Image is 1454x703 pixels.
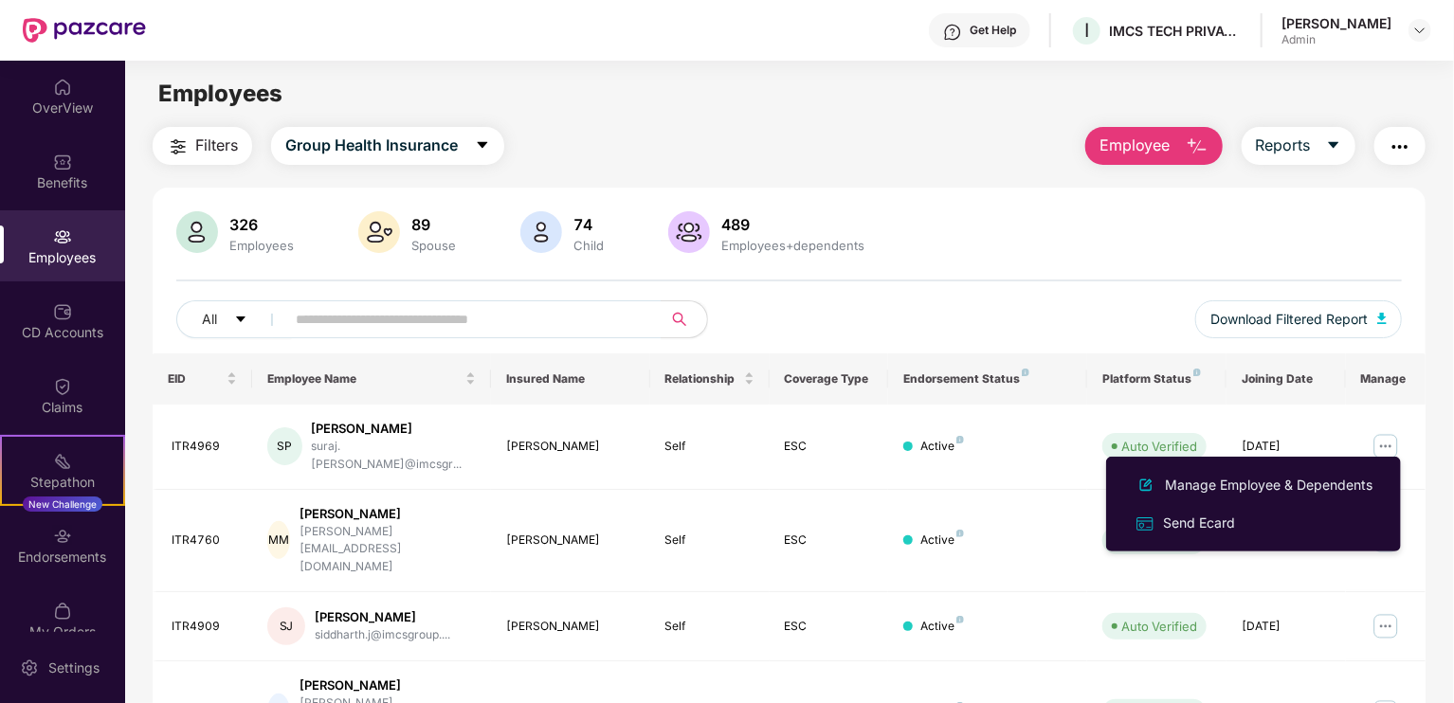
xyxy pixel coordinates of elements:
button: Group Health Insurancecaret-down [271,127,504,165]
img: manageButton [1371,431,1401,461]
div: Send Ecard [1159,513,1239,533]
div: Self [665,532,754,550]
div: 89 [408,215,460,234]
img: svg+xml;base64,PHN2ZyBpZD0iTXlfT3JkZXJzIiBkYXRhLW5hbWU9Ik15IE9yZGVycyIgeG1sbnM9Imh0dHA6Ly93d3cudz... [53,602,72,621]
img: svg+xml;base64,PHN2ZyB4bWxucz0iaHR0cDovL3d3dy53My5vcmcvMjAwMC9zdmciIHhtbG5zOnhsaW5rPSJodHRwOi8vd3... [520,211,562,253]
div: New Challenge [23,496,102,512]
img: svg+xml;base64,PHN2ZyBpZD0iSG9tZSIgeG1sbnM9Imh0dHA6Ly93d3cudzMub3JnLzIwMDAvc3ZnIiB3aWR0aD0iMjAiIG... [53,78,72,97]
div: suraj.[PERSON_NAME]@imcsgr... [312,438,476,474]
th: Relationship [650,353,770,405]
button: Reportscaret-down [1242,127,1355,165]
div: siddharth.j@imcsgroup.... [315,626,450,644]
button: Allcaret-down [176,300,292,338]
img: svg+xml;base64,PHN2ZyB4bWxucz0iaHR0cDovL3d3dy53My5vcmcvMjAwMC9zdmciIHdpZHRoPSIyNCIgaGVpZ2h0PSIyNC... [167,135,190,158]
div: [DATE] [1242,618,1331,636]
th: EID [153,353,252,405]
div: ITR4760 [172,532,237,550]
span: caret-down [475,137,490,154]
div: [DATE] [1242,438,1331,456]
img: svg+xml;base64,PHN2ZyB4bWxucz0iaHR0cDovL3d3dy53My5vcmcvMjAwMC9zdmciIHdpZHRoPSI4IiBoZWlnaHQ9IjgiIH... [1193,369,1201,376]
span: Relationship [665,371,740,387]
img: svg+xml;base64,PHN2ZyB4bWxucz0iaHR0cDovL3d3dy53My5vcmcvMjAwMC9zdmciIHhtbG5zOnhsaW5rPSJodHRwOi8vd3... [1135,474,1157,496]
th: Coverage Type [770,353,889,405]
img: svg+xml;base64,PHN2ZyB4bWxucz0iaHR0cDovL3d3dy53My5vcmcvMjAwMC9zdmciIHdpZHRoPSI4IiBoZWlnaHQ9IjgiIH... [956,530,964,537]
img: svg+xml;base64,PHN2ZyBpZD0iRW5kb3JzZW1lbnRzIiB4bWxucz0iaHR0cDovL3d3dy53My5vcmcvMjAwMC9zdmciIHdpZH... [53,527,72,546]
div: [PERSON_NAME] [312,420,476,438]
img: svg+xml;base64,PHN2ZyB4bWxucz0iaHR0cDovL3d3dy53My5vcmcvMjAwMC9zdmciIHdpZHRoPSI4IiBoZWlnaHQ9IjgiIH... [1022,369,1029,376]
div: Settings [43,658,105,677]
div: [PERSON_NAME] [300,676,476,694]
div: [PERSON_NAME] [1281,14,1391,32]
div: Endorsement Status [903,371,1072,387]
div: 489 [718,215,868,234]
span: Filters [195,134,238,157]
button: Filters [153,127,252,165]
div: [PERSON_NAME][EMAIL_ADDRESS][DOMAIN_NAME] [300,523,476,577]
img: svg+xml;base64,PHN2ZyB4bWxucz0iaHR0cDovL3d3dy53My5vcmcvMjAwMC9zdmciIHdpZHRoPSIxNiIgaGVpZ2h0PSIxNi... [1135,514,1155,534]
span: Employee [1100,134,1171,157]
img: svg+xml;base64,PHN2ZyB4bWxucz0iaHR0cDovL3d3dy53My5vcmcvMjAwMC9zdmciIHdpZHRoPSIyNCIgaGVpZ2h0PSIyNC... [1389,135,1411,158]
div: IMCS TECH PRIVATE LIMITED [1109,22,1242,40]
img: svg+xml;base64,PHN2ZyBpZD0iRHJvcGRvd24tMzJ4MzIiIHhtbG5zPSJodHRwOi8vd3d3LnczLm9yZy8yMDAwL3N2ZyIgd2... [1412,23,1427,38]
div: Admin [1281,32,1391,47]
div: ESC [785,618,874,636]
div: SP [267,427,301,465]
img: svg+xml;base64,PHN2ZyB4bWxucz0iaHR0cDovL3d3dy53My5vcmcvMjAwMC9zdmciIHdpZHRoPSI4IiBoZWlnaHQ9IjgiIH... [956,436,964,443]
img: svg+xml;base64,PHN2ZyB4bWxucz0iaHR0cDovL3d3dy53My5vcmcvMjAwMC9zdmciIHhtbG5zOnhsaW5rPSJodHRwOi8vd3... [668,211,710,253]
div: Platform Status [1102,371,1211,387]
button: search [661,300,708,338]
div: [PERSON_NAME] [315,608,450,626]
span: caret-down [234,313,247,328]
div: ITR4969 [172,438,237,456]
span: Employees [158,80,282,107]
div: [PERSON_NAME] [506,532,635,550]
img: svg+xml;base64,PHN2ZyB4bWxucz0iaHR0cDovL3d3dy53My5vcmcvMjAwMC9zdmciIHdpZHRoPSIyMSIgaGVpZ2h0PSIyMC... [53,452,72,471]
div: Manage Employee & Dependents [1161,475,1376,496]
img: New Pazcare Logo [23,18,146,43]
span: Employee Name [267,371,462,387]
img: svg+xml;base64,PHN2ZyBpZD0iQmVuZWZpdHMiIHhtbG5zPSJodHRwOi8vd3d3LnczLm9yZy8yMDAwL3N2ZyIgd2lkdGg9Ij... [53,153,72,171]
div: Self [665,438,754,456]
img: svg+xml;base64,PHN2ZyB4bWxucz0iaHR0cDovL3d3dy53My5vcmcvMjAwMC9zdmciIHhtbG5zOnhsaW5rPSJodHRwOi8vd3... [1377,313,1387,324]
button: Download Filtered Report [1195,300,1402,338]
div: ITR4909 [172,618,237,636]
th: Joining Date [1227,353,1346,405]
img: svg+xml;base64,PHN2ZyB4bWxucz0iaHR0cDovL3d3dy53My5vcmcvMjAwMC9zdmciIHhtbG5zOnhsaW5rPSJodHRwOi8vd3... [176,211,218,253]
div: Active [920,618,964,636]
div: 74 [570,215,608,234]
span: All [202,309,217,330]
span: EID [168,371,223,387]
th: Employee Name [252,353,491,405]
img: svg+xml;base64,PHN2ZyBpZD0iRW1wbG95ZWVzIiB4bWxucz0iaHR0cDovL3d3dy53My5vcmcvMjAwMC9zdmciIHdpZHRoPS... [53,227,72,246]
img: svg+xml;base64,PHN2ZyB4bWxucz0iaHR0cDovL3d3dy53My5vcmcvMjAwMC9zdmciIHhtbG5zOnhsaW5rPSJodHRwOi8vd3... [358,211,400,253]
div: Employees [226,238,298,253]
div: Auto Verified [1121,437,1197,456]
div: Active [920,438,964,456]
div: [PERSON_NAME] [506,618,635,636]
div: Get Help [970,23,1016,38]
span: caret-down [1326,137,1341,154]
div: SJ [267,607,305,645]
div: Stepathon [2,473,123,492]
div: Auto Verified [1121,617,1197,636]
span: search [661,312,698,327]
button: Employee [1085,127,1223,165]
img: svg+xml;base64,PHN2ZyBpZD0iQ2xhaW0iIHhtbG5zPSJodHRwOi8vd3d3LnczLm9yZy8yMDAwL3N2ZyIgd2lkdGg9IjIwIi... [53,377,72,396]
div: Child [570,238,608,253]
div: Spouse [408,238,460,253]
div: [PERSON_NAME] [300,505,476,523]
div: ESC [785,438,874,456]
div: 326 [226,215,298,234]
span: Reports [1256,134,1311,157]
div: ESC [785,532,874,550]
span: Group Health Insurance [285,134,458,157]
img: svg+xml;base64,PHN2ZyBpZD0iQ0RfQWNjb3VudHMiIGRhdGEtbmFtZT0iQ0QgQWNjb3VudHMiIHhtbG5zPSJodHRwOi8vd3... [53,302,72,321]
div: MM [267,521,290,559]
div: Active [920,532,964,550]
div: [PERSON_NAME] [506,438,635,456]
img: manageButton [1371,611,1401,641]
img: svg+xml;base64,PHN2ZyBpZD0iU2V0dGluZy0yMHgyMCIgeG1sbnM9Imh0dHA6Ly93d3cudzMub3JnLzIwMDAvc3ZnIiB3aW... [20,658,39,677]
div: Self [665,618,754,636]
img: svg+xml;base64,PHN2ZyBpZD0iSGVscC0zMngzMiIgeG1sbnM9Imh0dHA6Ly93d3cudzMub3JnLzIwMDAvc3ZnIiB3aWR0aD... [943,23,962,42]
img: svg+xml;base64,PHN2ZyB4bWxucz0iaHR0cDovL3d3dy53My5vcmcvMjAwMC9zdmciIHhtbG5zOnhsaW5rPSJodHRwOi8vd3... [1186,135,1209,158]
